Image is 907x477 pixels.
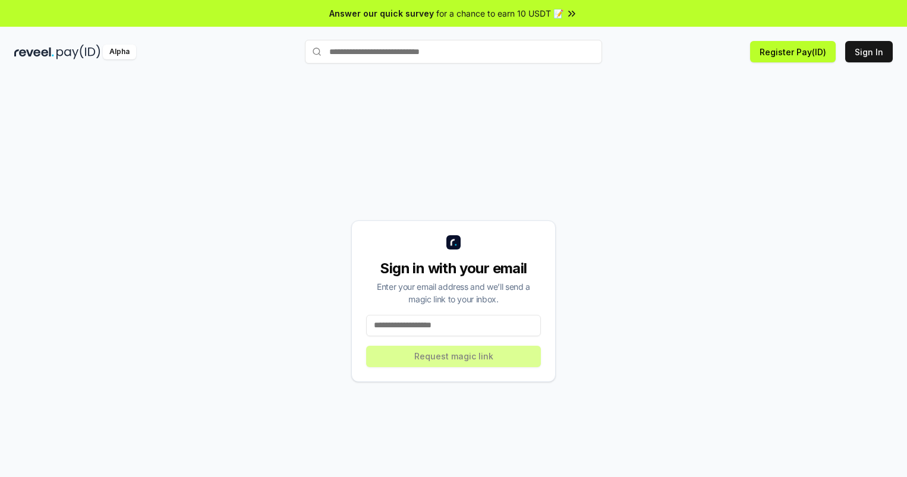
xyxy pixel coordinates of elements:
span: Answer our quick survey [329,7,434,20]
img: reveel_dark [14,45,54,59]
button: Register Pay(ID) [750,41,836,62]
span: for a chance to earn 10 USDT 📝 [436,7,563,20]
button: Sign In [845,41,893,62]
div: Enter your email address and we’ll send a magic link to your inbox. [366,280,541,305]
div: Sign in with your email [366,259,541,278]
img: pay_id [56,45,100,59]
div: Alpha [103,45,136,59]
img: logo_small [446,235,461,249]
